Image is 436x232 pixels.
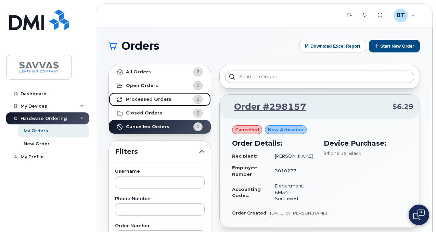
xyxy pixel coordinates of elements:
td: Department: 6M34 - Southwest [269,180,316,205]
a: Open Orders1 [109,79,211,93]
span: iPhone 15 [324,150,347,156]
span: New Activation [268,126,304,133]
strong: Closed Orders [126,110,162,116]
label: Phone Number [115,197,205,201]
span: $6.29 [393,102,413,112]
span: 1 [196,82,200,89]
strong: Accounting Codes: [232,186,261,198]
span: 2 [196,69,200,75]
h3: Order Details: [232,138,316,148]
span: 0 [196,110,200,116]
strong: Cancelled Orders [126,124,169,130]
strong: Open Orders [126,83,158,88]
a: Closed Orders0 [109,106,211,120]
span: 0 [196,96,200,102]
a: Processed Orders0 [109,93,211,106]
strong: Recipient: [232,153,257,159]
label: Username [115,169,205,174]
td: 3010277 [269,162,316,180]
strong: All Orders [126,69,151,75]
input: Search in orders [225,71,414,83]
span: Orders [121,41,159,51]
button: Download Excel Report [299,40,366,52]
strong: Processed Orders [126,97,171,102]
td: [PERSON_NAME] [269,150,316,162]
strong: Employee Number [232,165,257,177]
a: Order #298157 [226,101,306,113]
span: 1 [196,123,200,130]
label: Order Number [115,224,205,228]
span: [DATE] by [PERSON_NAME] [270,210,327,216]
button: Start New Order [369,40,420,52]
span: Filters [115,147,199,157]
span: , Black [347,150,361,156]
strong: Order Created: [232,210,267,216]
img: Open chat [413,209,425,220]
a: All Orders2 [109,65,211,79]
a: Cancelled Orders1 [109,120,211,134]
h3: Device Purchase: [324,138,407,148]
span: cancelled [235,126,259,133]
